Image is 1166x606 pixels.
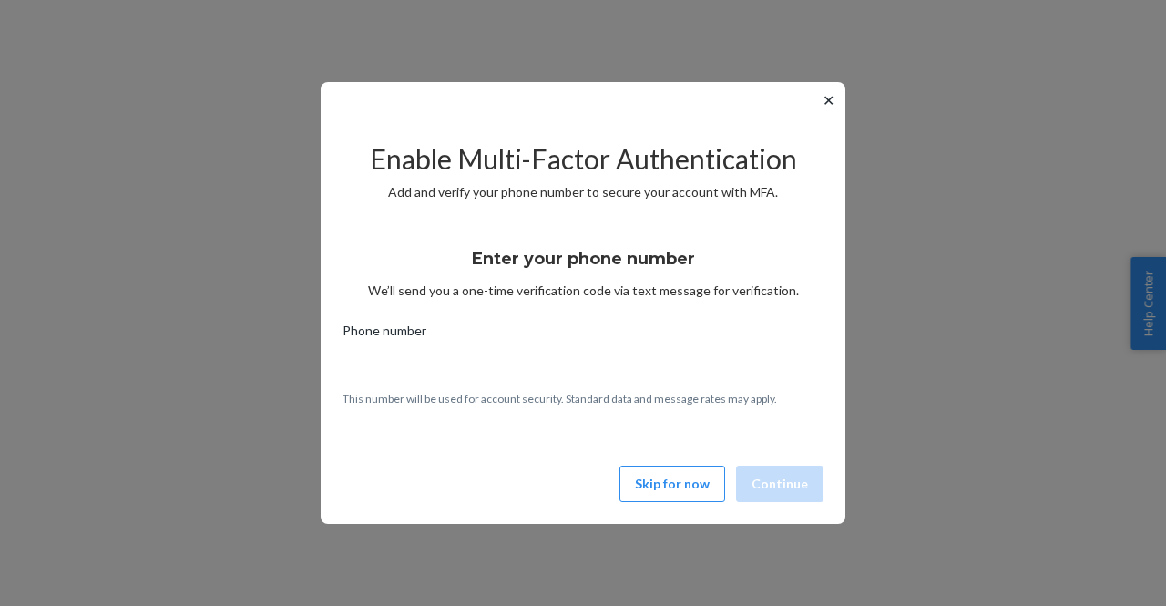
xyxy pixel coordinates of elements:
h3: Enter your phone number [472,247,695,271]
p: Add and verify your phone number to secure your account with MFA. [343,183,823,201]
h2: Enable Multi-Factor Authentication [343,144,823,174]
div: We’ll send you a one-time verification code via text message for verification. [343,232,823,300]
button: ✕ [819,89,838,111]
button: Continue [736,466,823,502]
span: Phone number [343,322,426,347]
button: Skip for now [619,466,725,502]
p: This number will be used for account security. Standard data and message rates may apply. [343,391,823,406]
